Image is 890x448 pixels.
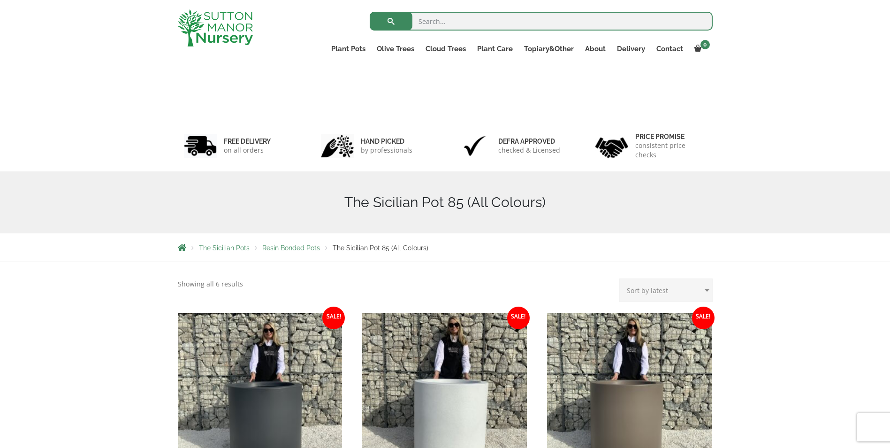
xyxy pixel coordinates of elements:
[498,137,560,146] h6: Defra approved
[635,141,707,160] p: consistent price checks
[178,278,243,290] p: Showing all 6 results
[595,131,628,160] img: 4.jpg
[224,146,271,155] p: on all orders
[178,194,713,211] h1: The Sicilian Pot 85 (All Colours)
[498,146,560,155] p: checked & Licensed
[689,42,713,55] a: 0
[361,146,412,155] p: by professionals
[611,42,651,55] a: Delivery
[458,134,491,158] img: 3.jpg
[579,42,611,55] a: About
[370,12,713,31] input: Search...
[507,307,530,329] span: Sale!
[199,244,250,252] a: The Sicilian Pots
[322,307,345,329] span: Sale!
[420,42,472,55] a: Cloud Trees
[361,137,412,146] h6: hand picked
[635,132,707,141] h6: Price promise
[333,244,428,252] span: The Sicilian Pot 85 (All Colours)
[619,278,713,302] select: Shop order
[224,137,271,146] h6: FREE DELIVERY
[178,244,713,251] nav: Breadcrumbs
[326,42,371,55] a: Plant Pots
[371,42,420,55] a: Olive Trees
[178,9,253,46] img: logo
[692,307,715,329] span: Sale!
[321,134,354,158] img: 2.jpg
[651,42,689,55] a: Contact
[184,134,217,158] img: 1.jpg
[700,40,710,49] span: 0
[262,244,320,252] a: Resin Bonded Pots
[518,42,579,55] a: Topiary&Other
[472,42,518,55] a: Plant Care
